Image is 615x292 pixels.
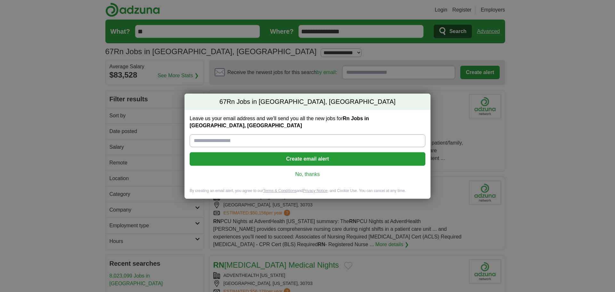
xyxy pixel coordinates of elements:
[195,171,420,178] a: No, thanks
[190,152,425,166] button: Create email alert
[263,188,296,193] a: Terms & Conditions
[219,97,226,106] span: 67
[184,188,430,199] div: By creating an email alert, you agree to our and , and Cookie Use. You can cancel at any time.
[303,188,328,193] a: Privacy Notice
[190,115,425,129] label: Leave us your email address and we'll send you all the new jobs for
[184,94,430,110] h2: Rn Jobs in [GEOGRAPHIC_DATA], [GEOGRAPHIC_DATA]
